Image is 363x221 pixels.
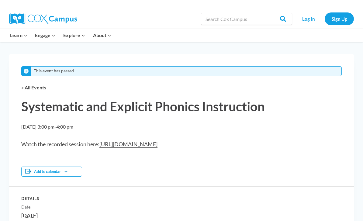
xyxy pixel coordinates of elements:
span: Engage [35,31,55,39]
nav: Primary Navigation [6,29,115,42]
nav: Secondary Navigation [295,12,354,25]
img: Cox Campus [9,13,77,24]
span: About [93,31,111,39]
p: Watch the recorded session here: [21,140,342,148]
abbr: 2021-10-28 [21,212,38,219]
a: [URL][DOMAIN_NAME] [99,141,157,148]
button: Add to calendar [34,169,61,174]
span: Explore [63,31,85,39]
li: This event has passed. [34,68,75,74]
h1: Systematic and Explicit Phonics Instruction [21,98,342,116]
a: Log In [295,12,322,25]
dt: Date: [21,204,334,211]
span: [DATE] 3:00 pm [21,124,54,129]
h2: Details [21,196,334,201]
h2: - [21,123,73,131]
a: Sign Up [325,12,354,25]
span: 4:00 pm [56,124,73,129]
a: « All Events [21,85,46,90]
span: Learn [10,31,27,39]
input: Search Cox Campus [201,13,292,25]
